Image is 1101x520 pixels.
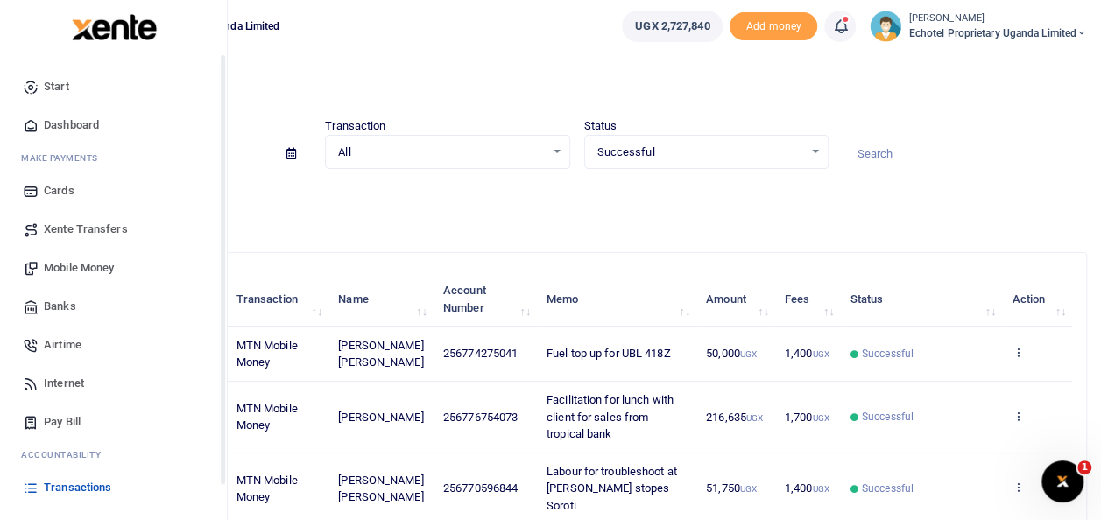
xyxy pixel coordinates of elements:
th: Status: activate to sort column ascending [840,272,1002,327]
span: [PERSON_NAME] [PERSON_NAME] [338,474,423,504]
span: Fuel top up for UBL 418Z [547,347,670,360]
small: UGX [812,413,829,423]
span: Airtime [44,336,81,354]
span: 51,750 [706,481,757,495]
span: Transactions [44,479,111,496]
span: Successful [597,144,803,161]
span: Successful [862,409,914,425]
span: [PERSON_NAME] [PERSON_NAME] [338,339,423,369]
span: Xente Transfers [44,221,128,238]
input: Search [843,139,1087,169]
a: Cards [14,172,213,210]
th: Transaction: activate to sort column ascending [226,272,328,327]
small: UGX [746,413,763,423]
span: Dashboard [44,116,99,134]
span: 1 [1077,460,1091,474]
span: Add money [730,12,817,41]
a: Pay Bill [14,403,213,441]
a: Add money [730,18,817,32]
small: UGX [740,349,757,359]
small: UGX [740,484,757,494]
a: logo-small logo-large logo-large [70,19,157,32]
th: Fees: activate to sort column ascending [775,272,841,327]
img: logo-large [72,14,157,40]
span: MTN Mobile Money [236,339,298,369]
a: Transactions [14,468,213,507]
a: Start [14,67,213,106]
span: 1,400 [785,481,829,495]
label: Transaction [325,117,385,135]
span: 50,000 [706,347,757,360]
span: Pay Bill [44,413,81,431]
li: Wallet ballance [615,11,730,42]
span: ake Payments [30,151,98,165]
span: Banks [44,298,76,315]
span: [PERSON_NAME] [338,411,423,424]
span: Successful [862,481,914,496]
span: Mobile Money [44,259,114,277]
span: 1,700 [785,411,829,424]
a: Xente Transfers [14,210,213,249]
a: Internet [14,364,213,403]
h4: Transactions [67,75,1087,95]
span: 1,400 [785,347,829,360]
a: Airtime [14,326,213,364]
a: Mobile Money [14,249,213,287]
span: 256776754073 [443,411,518,424]
a: Banks [14,287,213,326]
span: MTN Mobile Money [236,402,298,432]
span: 256770596844 [443,481,518,495]
th: Name: activate to sort column ascending [328,272,434,327]
p: Download [67,190,1087,208]
span: Cards [44,182,74,200]
span: MTN Mobile Money [236,474,298,504]
li: M [14,144,213,172]
a: UGX 2,727,840 [622,11,723,42]
span: Start [44,78,69,95]
th: Memo: activate to sort column ascending [537,272,696,327]
th: Action: activate to sort column ascending [1002,272,1072,327]
span: All [338,144,544,161]
small: [PERSON_NAME] [908,11,1087,26]
span: Facilitation for lunch with client for sales from tropical bank [547,393,674,440]
li: Toup your wallet [730,12,817,41]
small: UGX [812,349,829,359]
span: 216,635 [706,411,763,424]
li: Ac [14,441,213,468]
th: Amount: activate to sort column ascending [696,272,775,327]
span: Successful [862,346,914,362]
label: Status [584,117,618,135]
span: UGX 2,727,840 [635,18,709,35]
span: Internet [44,375,84,392]
span: countability [34,448,101,461]
th: Account Number: activate to sort column ascending [434,272,537,327]
iframe: Intercom live chat [1041,460,1083,502]
a: profile-user [PERSON_NAME] Echotel Proprietary Uganda Limited [870,11,1087,42]
img: profile-user [870,11,901,42]
span: Echotel Proprietary Uganda Limited [908,25,1087,41]
span: 256774275041 [443,347,518,360]
small: UGX [812,484,829,494]
a: Dashboard [14,106,213,144]
span: Labour for troubleshoot at [PERSON_NAME] stopes Soroti [547,465,677,512]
